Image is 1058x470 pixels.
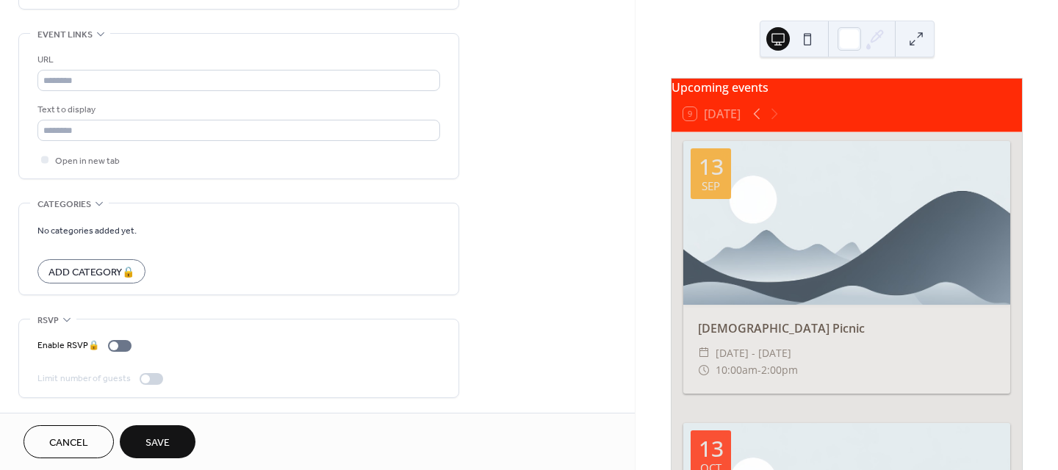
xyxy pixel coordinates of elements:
span: Save [145,435,170,451]
span: Cancel [49,435,88,451]
div: URL [37,52,437,68]
div: [DEMOGRAPHIC_DATA] Picnic [683,319,1010,337]
span: No categories added yet. [37,223,137,239]
div: Text to display [37,102,437,117]
div: Upcoming events [672,79,1022,96]
div: Sep [702,181,720,192]
span: - [757,361,761,379]
div: Limit number of guests [37,371,131,386]
span: Categories [37,197,91,212]
span: 10:00am [716,361,757,379]
span: [DATE] - [DATE] [716,344,791,362]
div: ​ [698,361,710,379]
button: Save [120,425,195,458]
div: 13 [699,156,724,178]
button: Cancel [24,425,114,458]
span: 2:00pm [761,361,798,379]
div: 13 [699,438,724,460]
div: ​ [698,344,710,362]
span: Open in new tab [55,153,120,169]
span: RSVP [37,313,59,328]
span: Event links [37,27,93,43]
